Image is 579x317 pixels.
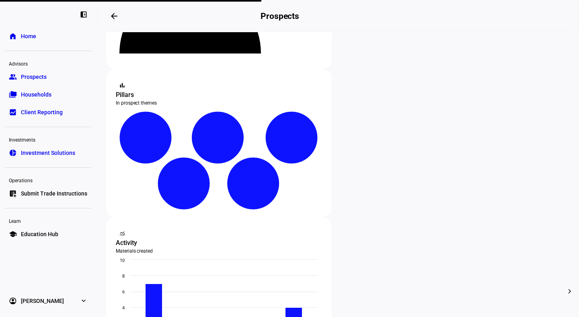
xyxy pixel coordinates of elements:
mat-icon: monitoring [118,229,126,237]
eth-mat-symbol: school [9,230,17,238]
span: [PERSON_NAME] [21,297,64,305]
a: groupProspects [5,69,92,85]
div: Pillars [116,90,322,100]
h2: Prospects [261,11,299,21]
mat-icon: arrow_backwards [109,11,119,21]
eth-mat-symbol: expand_more [80,297,88,305]
div: Activity [116,238,322,248]
mat-icon: chevron_right [565,286,575,296]
div: Learn [5,215,92,226]
div: Advisors [5,58,92,69]
eth-mat-symbol: left_panel_close [80,10,88,19]
text: 8 [122,274,125,279]
div: In prospect themes [116,100,322,106]
div: Operations [5,174,92,185]
a: pie_chartInvestment Solutions [5,145,92,161]
a: folder_copyHouseholds [5,86,92,103]
mat-icon: bar_chart [118,81,126,89]
span: Home [21,32,36,40]
div: Investments [5,134,92,145]
text: 10 [120,258,125,263]
eth-mat-symbol: list_alt_add [9,189,17,198]
span: Prospects [21,73,47,81]
eth-mat-symbol: group [9,73,17,81]
span: Client Reporting [21,108,63,116]
span: Submit Trade Instructions [21,189,87,198]
eth-mat-symbol: folder_copy [9,91,17,99]
eth-mat-symbol: home [9,32,17,40]
a: homeHome [5,28,92,44]
span: Education Hub [21,230,58,238]
div: Materials created [116,248,322,254]
span: Households [21,91,51,99]
a: bid_landscapeClient Reporting [5,104,92,120]
span: Investment Solutions [21,149,75,157]
text: 6 [122,289,125,294]
eth-mat-symbol: account_circle [9,297,17,305]
eth-mat-symbol: pie_chart [9,149,17,157]
text: 4 [122,305,125,311]
eth-mat-symbol: bid_landscape [9,108,17,116]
